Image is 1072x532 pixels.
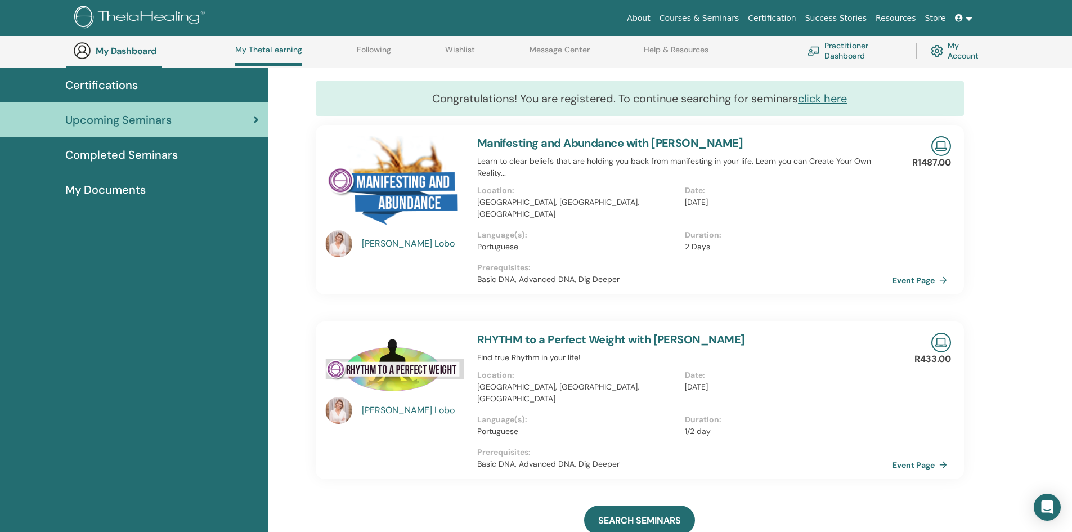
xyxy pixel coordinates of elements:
[912,156,951,169] p: R1487.00
[685,185,886,196] p: Date :
[808,38,903,63] a: Practitioner Dashboard
[892,272,952,289] a: Event Page
[685,369,886,381] p: Date :
[685,229,886,241] p: Duration :
[655,8,744,29] a: Courses & Seminars
[530,45,590,63] a: Message Center
[477,369,678,381] p: Location :
[644,45,708,63] a: Help & Resources
[931,42,943,60] img: cog.svg
[477,458,892,470] p: Basic DNA, Advanced DNA, Dig Deeper
[477,381,678,405] p: [GEOGRAPHIC_DATA], [GEOGRAPHIC_DATA], [GEOGRAPHIC_DATA]
[798,91,847,106] a: click here
[325,230,352,257] img: default.jpg
[235,45,302,66] a: My ThetaLearning
[743,8,800,29] a: Certification
[921,8,950,29] a: Store
[685,241,886,253] p: 2 Days
[362,237,466,251] a: [PERSON_NAME] Lobo
[477,332,745,347] a: RHYTHM to a Perfect Weight with [PERSON_NAME]
[65,77,138,93] span: Certifications
[477,241,678,253] p: Portuguese
[622,8,654,29] a: About
[477,196,678,220] p: [GEOGRAPHIC_DATA], [GEOGRAPHIC_DATA], [GEOGRAPHIC_DATA]
[931,136,951,156] img: Live Online Seminar
[362,404,466,417] a: [PERSON_NAME] Lobo
[477,229,678,241] p: Language(s) :
[1034,494,1061,521] div: Open Intercom Messenger
[65,111,172,128] span: Upcoming Seminars
[73,42,91,60] img: generic-user-icon.jpg
[65,181,146,198] span: My Documents
[685,381,886,393] p: [DATE]
[477,136,743,150] a: Manifesting and Abundance with [PERSON_NAME]
[685,414,886,426] p: Duration :
[74,6,209,31] img: logo.png
[65,146,178,163] span: Completed Seminars
[477,262,892,274] p: Prerequisites :
[325,397,352,424] img: default.jpg
[685,426,886,437] p: 1/2 day
[931,38,988,63] a: My Account
[477,414,678,426] p: Language(s) :
[477,155,892,179] p: Learn to clear beliefs that are holding you back from manifesting in your life. Learn you can Cre...
[801,8,871,29] a: Success Stories
[914,352,951,366] p: R433.00
[316,81,964,116] div: Congratulations! You are registered. To continue searching for seminars
[445,45,475,63] a: Wishlist
[477,426,678,437] p: Portuguese
[931,333,951,352] img: Live Online Seminar
[325,136,464,234] img: Manifesting and Abundance
[871,8,921,29] a: Resources
[477,446,892,458] p: Prerequisites :
[892,457,952,473] a: Event Page
[598,515,681,526] span: SEARCH SEMINARS
[477,274,892,285] p: Basic DNA, Advanced DNA, Dig Deeper
[96,46,208,56] h3: My Dashboard
[685,196,886,208] p: [DATE]
[325,333,464,400] img: RHYTHM to a Perfect Weight
[477,352,892,364] p: Find true Rhythm in your life!
[808,46,820,55] img: chalkboard-teacher.svg
[477,185,678,196] p: Location :
[357,45,391,63] a: Following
